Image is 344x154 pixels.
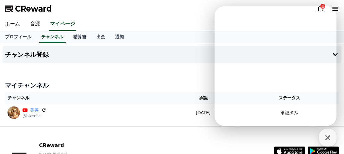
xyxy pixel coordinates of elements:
[8,106,20,119] img: 美善
[15,4,52,14] span: CReward
[110,31,129,43] a: 通知
[5,92,167,104] th: チャンネル
[316,5,324,13] a: 1
[39,142,129,149] p: CReward
[23,114,46,119] p: @bizenllc
[91,31,110,43] a: 出金
[320,4,325,9] div: 1
[49,18,76,31] a: マイページ
[39,31,66,43] a: チャンネル
[5,81,339,90] h4: マイチャンネル
[25,18,45,31] a: 音源
[5,51,49,58] h4: チャンネル登録
[5,4,52,14] a: CReward
[68,31,91,43] a: 精算書
[3,46,341,63] button: チャンネル登録
[167,92,240,104] th: 承認
[169,109,237,116] p: [DATE]
[30,107,39,114] a: 美善
[215,6,336,126] iframe: Channel chat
